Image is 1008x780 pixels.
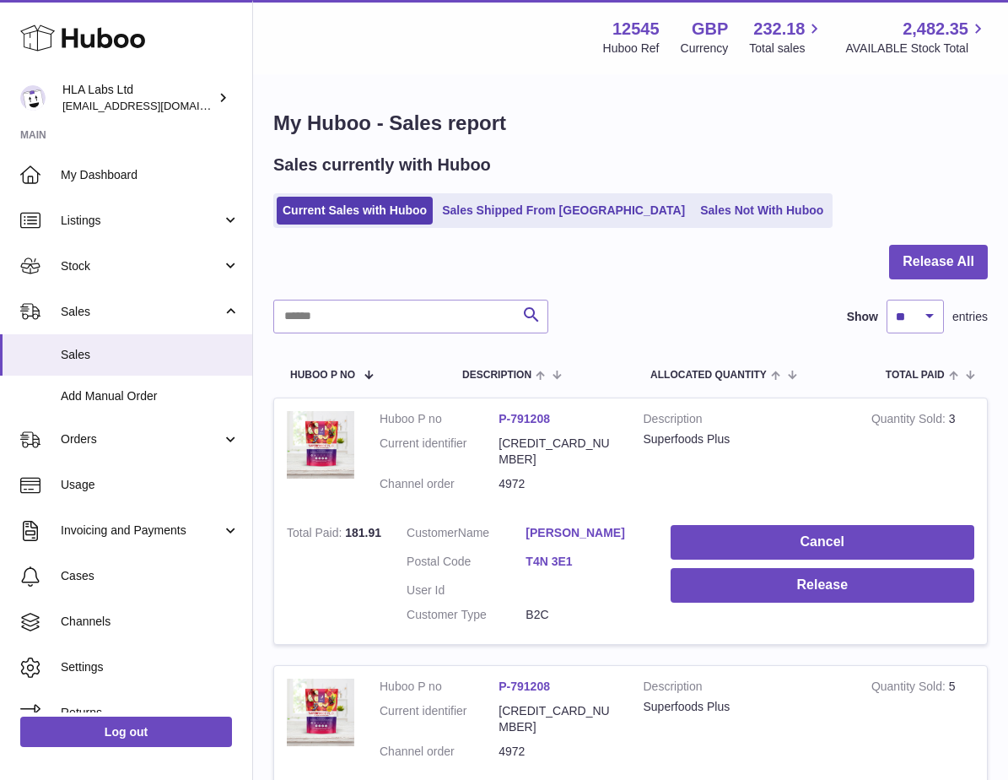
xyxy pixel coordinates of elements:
[380,744,499,760] dt: Channel order
[886,370,945,381] span: Total paid
[871,412,949,430] strong: Quantity Sold
[20,85,46,111] img: clinton@newgendirect.com
[345,526,381,539] span: 181.91
[407,525,526,545] dt: Name
[845,18,988,57] a: 2,482.35 AVAILABLE Stock Total
[694,197,829,225] a: Sales Not With Huboo
[612,18,660,41] strong: 12545
[749,18,824,57] a: 232.18 Total sales
[61,705,240,721] span: Returns
[903,18,968,41] span: 2,482.35
[61,388,240,404] span: Add Manual Order
[952,309,988,325] span: entries
[61,347,240,363] span: Sales
[380,436,499,468] dt: Current identifier
[644,679,846,699] strong: Description
[847,309,878,325] label: Show
[61,304,222,320] span: Sales
[61,568,240,584] span: Cases
[62,99,248,112] span: [EMAIL_ADDRESS][DOMAIN_NAME]
[407,526,458,539] span: Customer
[277,197,433,225] a: Current Sales with Huboo
[753,18,805,41] span: 232.18
[603,41,660,57] div: Huboo Ref
[407,607,526,623] dt: Customer Type
[287,526,345,544] strong: Total Paid
[287,679,354,746] img: 125451756937823.jpg
[644,411,846,431] strong: Description
[845,41,988,57] span: AVAILABLE Stock Total
[61,659,240,675] span: Settings
[692,18,728,41] strong: GBP
[273,154,491,176] h2: Sales currently with Huboo
[526,525,644,541] a: [PERSON_NAME]
[644,699,846,715] div: Superfoods Plus
[61,213,222,229] span: Listings
[499,703,617,735] dd: [CREDIT_CARD_NUMBER]
[681,41,729,57] div: Currency
[380,703,499,735] dt: Current identifier
[62,82,214,114] div: HLA Labs Ltd
[287,411,354,479] img: 125451756937823.jpg
[499,680,550,693] a: P-791208
[859,398,987,513] td: 3
[644,431,846,447] div: Superfoods Plus
[290,370,355,381] span: Huboo P no
[20,717,232,747] a: Log out
[61,523,222,539] span: Invoicing and Payments
[61,477,240,493] span: Usage
[273,110,988,137] h1: My Huboo - Sales report
[871,680,949,697] strong: Quantity Sold
[462,370,531,381] span: Description
[889,245,988,279] button: Release All
[499,744,617,760] dd: 4972
[380,476,499,492] dt: Channel order
[499,476,617,492] dd: 4972
[61,614,240,630] span: Channels
[499,436,617,468] dd: [CREDIT_CARD_NUMBER]
[61,258,222,274] span: Stock
[380,679,499,695] dt: Huboo P no
[380,411,499,427] dt: Huboo P no
[61,167,240,183] span: My Dashboard
[436,197,691,225] a: Sales Shipped From [GEOGRAPHIC_DATA]
[526,554,644,570] a: T4N 3E1
[526,607,644,623] dd: B2C
[650,370,767,381] span: ALLOCATED Quantity
[499,412,550,425] a: P-791208
[407,554,526,574] dt: Postal Code
[749,41,824,57] span: Total sales
[671,568,974,603] button: Release
[671,525,974,560] button: Cancel
[61,431,222,447] span: Orders
[407,582,526,599] dt: User Id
